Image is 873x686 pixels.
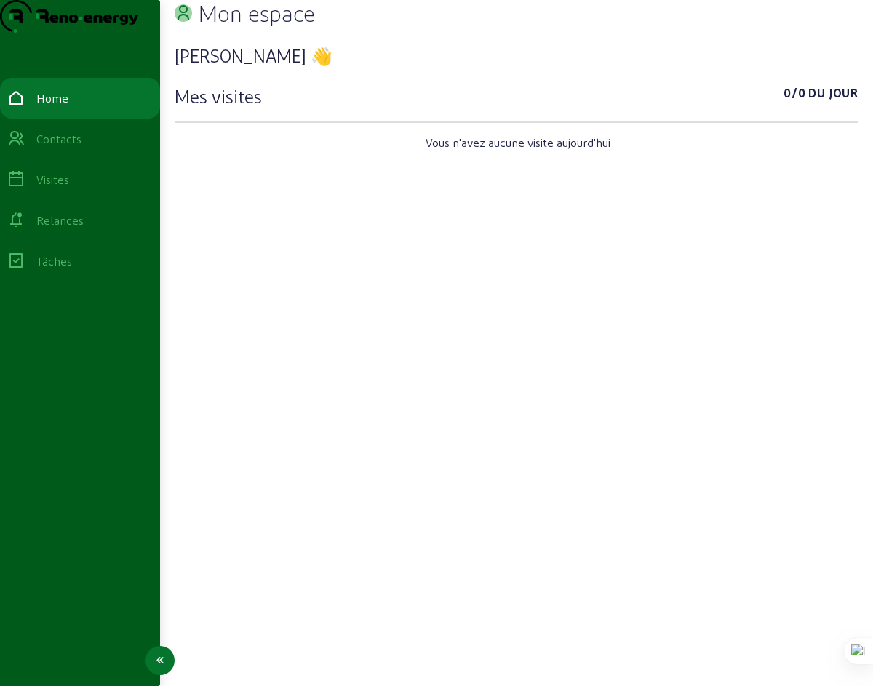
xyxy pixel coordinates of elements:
[36,252,72,270] div: Tâches
[36,130,81,148] div: Contacts
[808,84,858,108] span: Du jour
[784,84,805,108] span: 0/0
[36,212,84,229] div: Relances
[36,171,69,188] div: Visites
[175,84,262,108] h3: Mes visites
[36,89,68,107] div: Home
[426,134,610,151] span: Vous n'avez aucune visite aujourd'hui
[175,44,858,67] h3: [PERSON_NAME] 👋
